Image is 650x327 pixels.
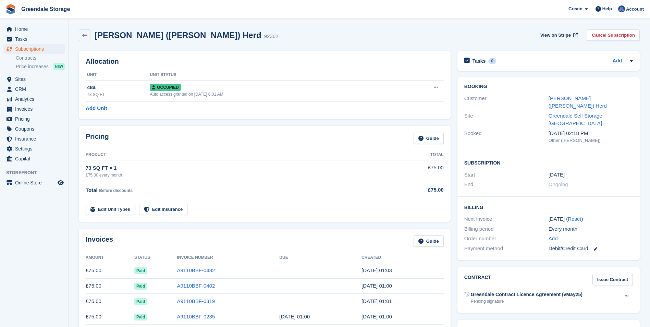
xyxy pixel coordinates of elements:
th: Unit [86,70,150,81]
h2: Billing [464,204,633,210]
a: menu [3,114,65,124]
span: Insurance [15,134,56,144]
div: 73 SQ FT × 1 [86,164,396,172]
span: Help [602,5,612,12]
div: Site [464,112,549,128]
span: Paid [134,314,147,320]
span: Capital [15,154,56,163]
span: CRM [15,84,56,94]
h2: Invoices [86,235,113,247]
a: menu [3,44,65,54]
h2: Allocation [86,58,444,65]
td: £75.00 [86,278,134,294]
span: Total [86,187,98,193]
a: Cancel Subscription [587,29,640,41]
span: Paid [134,267,147,274]
a: A9110BBF-0319 [177,298,215,304]
img: Richard Harrison [618,5,625,12]
a: menu [3,144,65,154]
a: A9110BBF-0482 [177,267,215,273]
a: menu [3,134,65,144]
th: Created [361,252,444,263]
td: £75.00 [396,160,444,182]
a: menu [3,34,65,44]
time: 2025-06-26 00:00:00 UTC [549,171,565,179]
th: Total [396,149,444,160]
div: Booked [464,130,549,144]
span: Pricing [15,114,56,124]
td: £75.00 [86,263,134,278]
a: Guide [414,133,444,144]
a: menu [3,94,65,104]
a: menu [3,154,65,163]
div: Billing period [464,225,549,233]
div: 48a [87,84,150,92]
a: menu [3,104,65,114]
th: Status [134,252,177,263]
a: Guide [414,235,444,247]
h2: Booking [464,84,633,89]
div: Every month [549,225,633,233]
th: Due [279,252,361,263]
span: View on Stripe [540,32,571,39]
div: Next invoice [464,215,549,223]
a: A9110BBF-0402 [177,283,215,289]
div: Auto access granted on [DATE] 6:01 AM [150,91,395,97]
time: 2025-08-26 00:00:09 UTC [361,283,392,289]
span: Before discounts [99,188,133,193]
td: £75.00 [86,294,134,309]
div: NEW [53,63,65,70]
h2: Subscription [464,159,633,166]
a: Contracts [16,55,65,61]
div: 73 SQ FT [87,92,150,98]
span: Price increases [16,63,49,70]
img: stora-icon-8386f47178a22dfd0bd8f6a31ec36ba5ce8667c1dd55bd0f319d3a0aa187defe.svg [5,4,16,14]
a: A9110BBF-0235 [177,314,215,319]
span: Sites [15,74,56,84]
div: End [464,181,549,189]
span: Subscriptions [15,44,56,54]
a: menu [3,74,65,84]
a: Preview store [57,179,65,187]
span: Invoices [15,104,56,114]
a: menu [3,84,65,94]
a: [PERSON_NAME] ([PERSON_NAME]) Herd [549,95,607,109]
a: menu [3,178,65,187]
h2: Pricing [86,133,109,144]
div: Greendale Contract Licence Agreement (vMay25) [471,291,582,298]
a: Add Unit [86,105,107,112]
span: Coupons [15,124,56,134]
span: Settings [15,144,56,154]
a: View on Stripe [538,29,579,41]
th: Amount [86,252,134,263]
div: Payment method [464,245,549,253]
th: Product [86,149,396,160]
span: Occupied [150,84,181,91]
h2: Tasks [473,58,486,64]
div: [DATE] ( ) [549,215,633,223]
span: Account [626,6,644,13]
span: Online Store [15,178,56,187]
span: Ongoing [549,181,568,187]
div: 0 [488,58,496,64]
time: 2025-09-26 00:03:56 UTC [361,267,392,273]
a: Greendale Storage [19,3,73,15]
div: Start [464,171,549,179]
h2: Contract [464,274,491,285]
time: 2025-06-27 00:00:00 UTC [279,314,310,319]
a: menu [3,24,65,34]
div: Other ([PERSON_NAME]) [549,137,633,144]
a: Add [549,235,558,243]
a: Price increases NEW [16,63,65,70]
span: Create [568,5,582,12]
span: Storefront [6,169,68,176]
time: 2025-06-26 00:00:30 UTC [361,314,392,319]
div: Pending signature [471,298,582,304]
a: Reset [568,216,581,222]
span: Home [15,24,56,34]
a: Edit Insurance [139,204,188,215]
span: Analytics [15,94,56,104]
th: Invoice Number [177,252,279,263]
a: Greendale Self Storage [GEOGRAPHIC_DATA] [549,113,602,126]
div: Customer [464,95,549,110]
